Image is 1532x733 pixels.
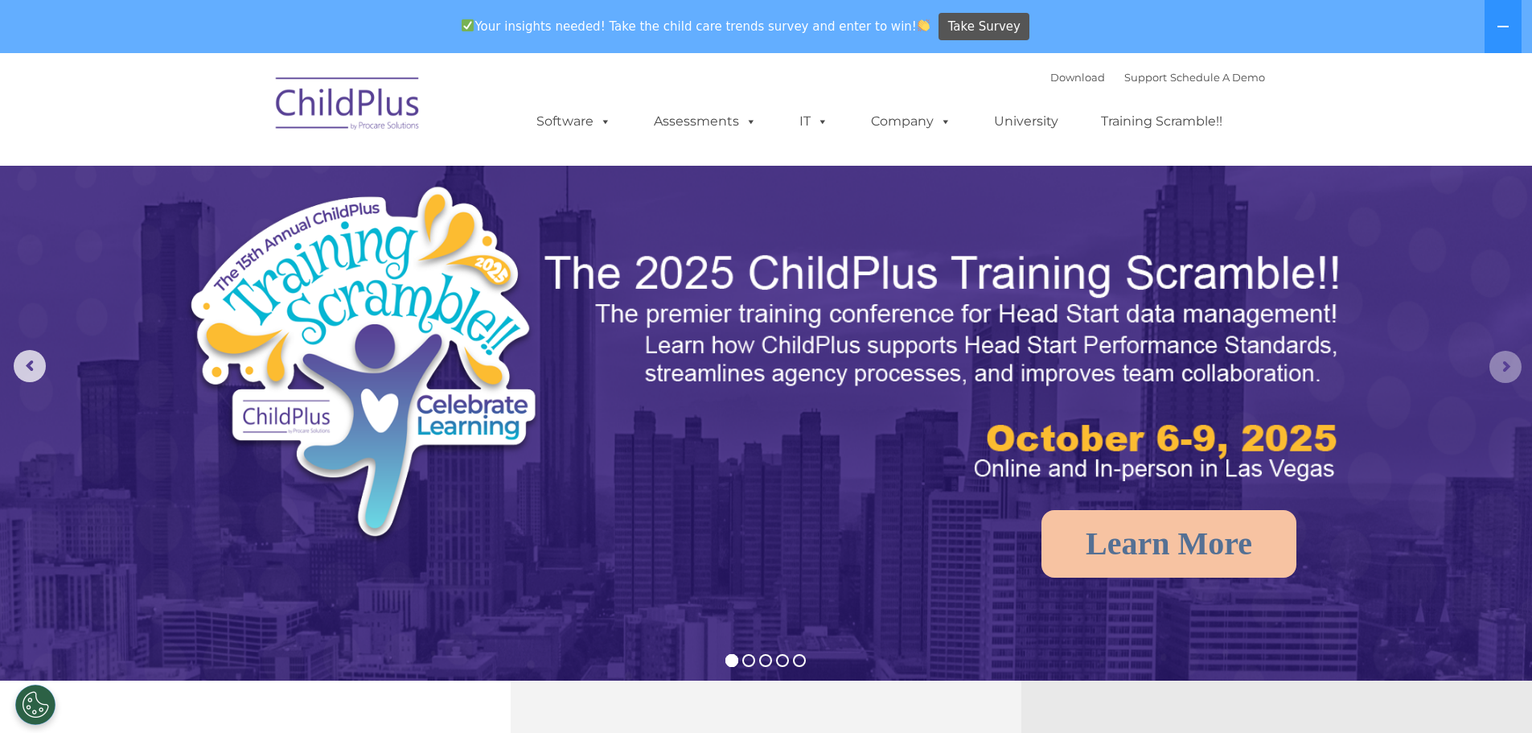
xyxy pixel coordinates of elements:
a: Learn More [1041,510,1296,578]
img: ✅ [462,19,474,31]
a: Take Survey [939,13,1029,41]
a: Training Scramble!! [1085,105,1238,138]
a: Software [520,105,627,138]
a: University [978,105,1074,138]
font: | [1050,71,1265,84]
img: 👏 [918,19,930,31]
span: Your insights needed! Take the child care trends survey and enter to win! [455,10,937,42]
a: Support [1124,71,1167,84]
a: Assessments [638,105,773,138]
span: Last name [224,106,273,118]
button: Cookies Settings [15,685,55,725]
img: ChildPlus by Procare Solutions [268,66,429,146]
a: Schedule A Demo [1170,71,1265,84]
a: IT [783,105,844,138]
span: Take Survey [948,13,1021,41]
a: Company [855,105,967,138]
span: Phone number [224,172,292,184]
a: Download [1050,71,1105,84]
